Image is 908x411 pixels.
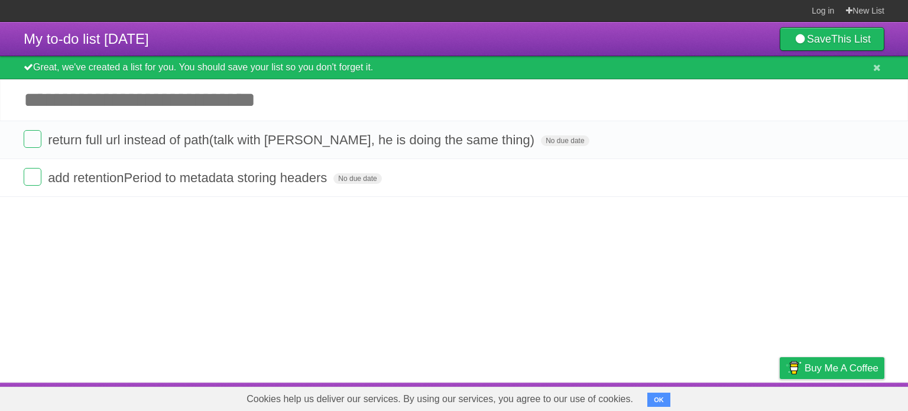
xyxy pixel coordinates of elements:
button: OK [647,393,670,407]
img: Buy me a coffee [786,358,802,378]
a: SaveThis List [780,27,884,51]
span: Cookies help us deliver our services. By using our services, you agree to our use of cookies. [235,387,645,411]
a: Suggest a feature [810,386,884,408]
span: No due date [541,135,589,146]
a: Terms [724,386,750,408]
span: add retentionPeriod to metadata storing headers [48,170,330,185]
a: Buy me a coffee [780,357,884,379]
a: About [622,386,647,408]
b: This List [831,33,871,45]
a: Privacy [764,386,795,408]
span: No due date [333,173,381,184]
a: Developers [661,386,709,408]
span: Buy me a coffee [805,358,878,378]
label: Done [24,130,41,148]
span: return full url instead of path(talk with [PERSON_NAME], he is doing the same thing) [48,132,537,147]
span: My to-do list [DATE] [24,31,149,47]
label: Done [24,168,41,186]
